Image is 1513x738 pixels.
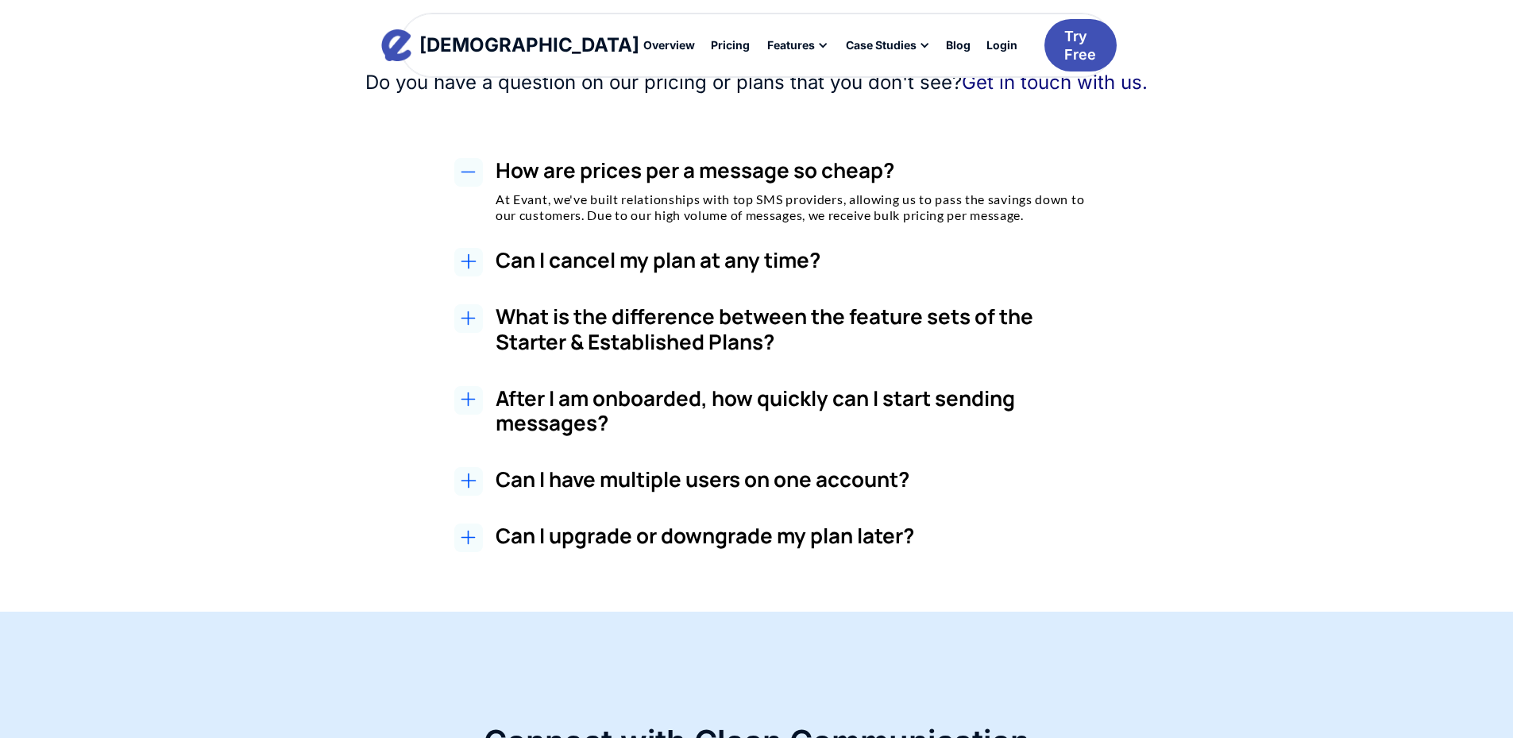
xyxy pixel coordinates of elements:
div: Try Free [1064,27,1096,64]
div: [DEMOGRAPHIC_DATA] [419,36,639,55]
h3: Can I upgrade or downgrade my plan later? [496,524,1092,548]
h3: Can I have multiple users on one account? [496,467,1092,492]
h3: After I am onboarded, how quickly can I start sending messages? [496,386,1092,435]
a: Blog [938,32,978,59]
a: Login [978,32,1025,59]
a: Pricing [703,32,758,59]
div: Login [986,40,1017,51]
div: Case Studies [836,32,938,59]
div: Blog [946,40,971,51]
h2: How are prices per a message so cheap? [496,158,1092,183]
div: Case Studies [846,40,917,51]
div: Features [767,40,815,51]
a: Try Free [1044,19,1117,72]
h3: Can I cancel my plan at any time? [496,248,1092,272]
div: Pricing [711,40,750,51]
div: Overview [643,40,695,51]
a: home [396,29,624,61]
p: At Evant, we've built relationships with top SMS providers, allowing us to pass the savings down ... [496,191,1092,225]
h3: What is the difference between the feature sets of the Starter & Established Plans? [496,304,1092,354]
a: Overview [635,32,703,59]
div: Features [758,32,836,59]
